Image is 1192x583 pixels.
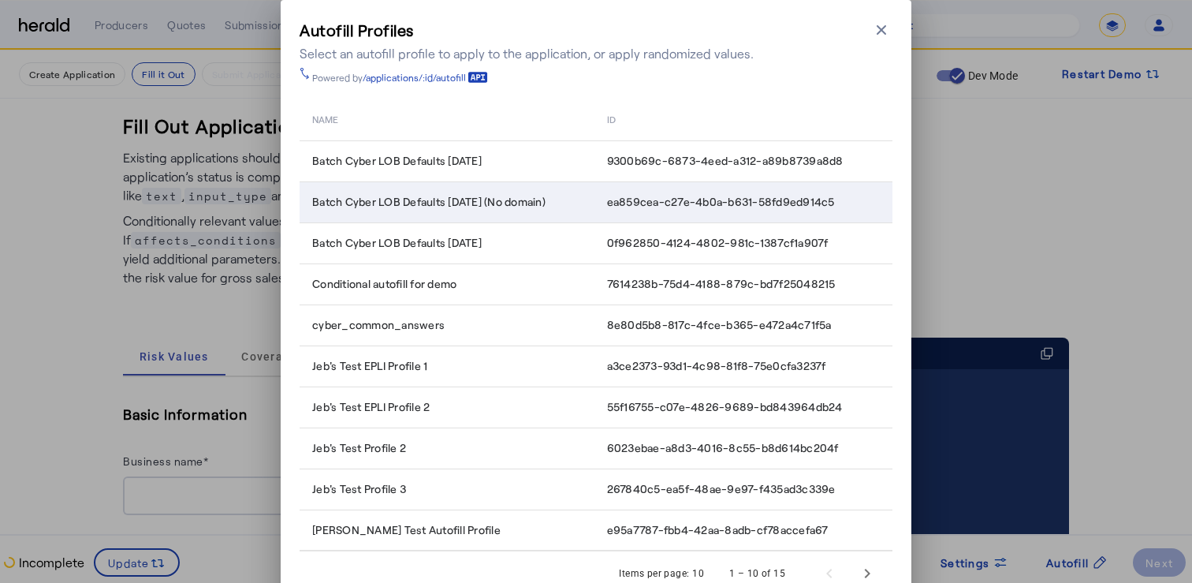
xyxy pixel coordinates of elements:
[312,317,445,333] span: cyber_common_answers
[607,358,826,374] span: a3ce2373-93d1-4c98-81f8-75e0cfa3237f
[729,566,785,581] div: 1 – 10 of 15
[607,440,839,456] span: 6023ebae-a8d3-4016-8c55-b8d614bc204f
[363,71,488,84] a: /applications/:id/autofill
[607,153,844,169] span: 9300b69c-6873-4eed-a312-a89b8739a8d8
[692,566,704,581] div: 10
[607,276,836,292] span: 7614238b-75d4-4188-879c-bd7f25048215
[312,440,406,456] span: Jeb's Test Profile 2
[607,110,616,126] span: id
[607,194,835,210] span: ea859cea-c27e-4b0a-b631-58fd9ed914c5
[607,481,836,497] span: 267840c5-ea5f-48ae-9e97-f435ad3c339e
[312,358,427,374] span: Jeb's Test EPLI Profile 1
[312,235,482,251] span: Batch Cyber LOB Defaults [DATE]
[312,153,482,169] span: Batch Cyber LOB Defaults [DATE]
[619,566,689,581] div: Items per page:
[312,481,406,497] span: Jeb's Test Profile 3
[300,96,892,551] table: Table view of all quotes submitted by your platform
[312,110,338,126] span: name
[312,71,488,84] div: Powered by
[607,235,829,251] span: 0f962850-4124-4802-981c-1387cf1a907f
[300,19,754,41] h3: Autofill Profiles
[607,399,843,415] span: 55f16755-c07e-4826-9689-bd843964db24
[607,317,832,333] span: 8e80d5b8-817c-4fce-b365-e472a4c71f5a
[312,399,430,415] span: Jeb's Test EPLI Profile 2
[300,44,754,63] div: Select an autofill profile to apply to the application, or apply randomized values.
[312,522,501,538] span: [PERSON_NAME] Test Autofill Profile
[312,194,546,210] span: Batch Cyber LOB Defaults [DATE] (No domain)
[607,522,829,538] span: e95a7787-fbb4-42aa-8adb-cf78accefa67
[312,276,456,292] span: Conditional autofill for demo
